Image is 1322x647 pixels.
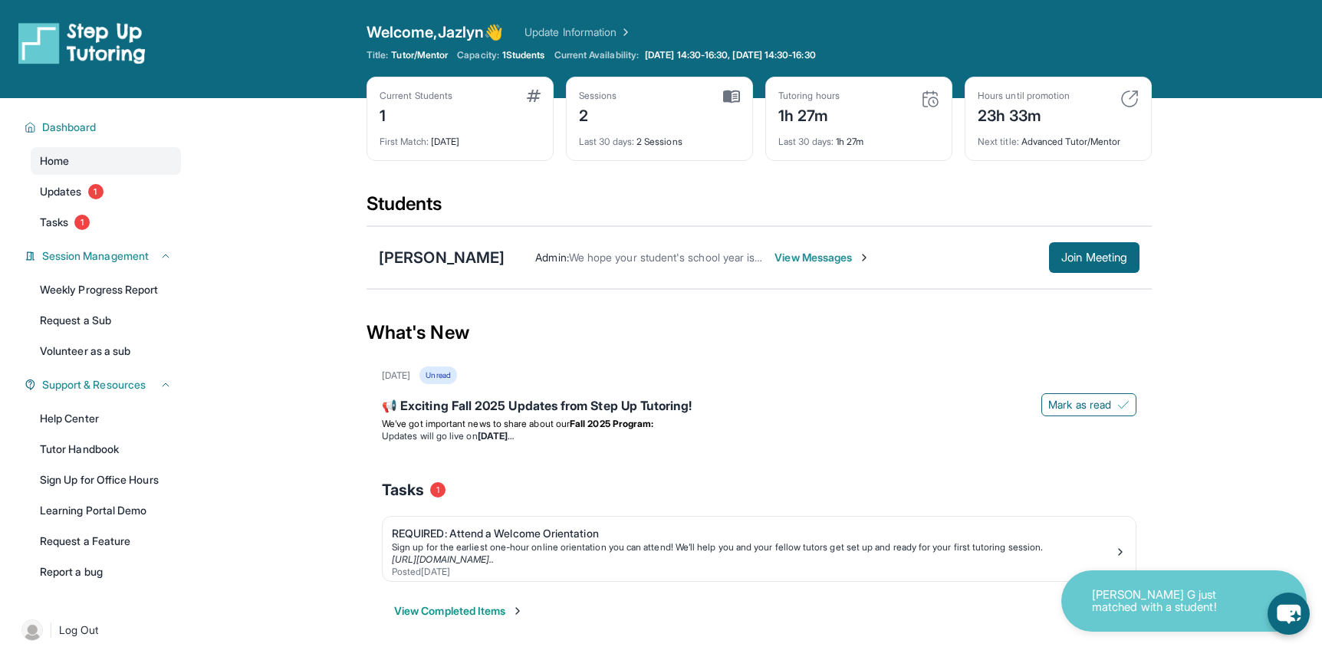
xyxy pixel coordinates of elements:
[1061,253,1127,262] span: Join Meeting
[382,396,1136,418] div: 📢 Exciting Fall 2025 Updates from Step Up Tutoring!
[31,337,181,365] a: Volunteer as a sub
[40,215,68,230] span: Tasks
[723,90,740,103] img: card
[36,377,172,392] button: Support & Resources
[642,49,819,61] a: [DATE] 14:30-16:30, [DATE] 14:30-16:30
[18,21,146,64] img: logo
[59,622,99,638] span: Log Out
[380,90,452,102] div: Current Students
[367,192,1152,225] div: Students
[31,307,181,334] a: Request a Sub
[382,479,424,501] span: Tasks
[380,102,452,126] div: 1
[978,102,1070,126] div: 23h 33m
[457,49,499,61] span: Capacity:
[31,209,181,236] a: Tasks1
[31,527,181,555] a: Request a Feature
[392,526,1114,541] div: REQUIRED: Attend a Welcome Orientation
[419,366,456,384] div: Unread
[645,49,816,61] span: [DATE] 14:30-16:30, [DATE] 14:30-16:30
[478,430,514,442] strong: [DATE]
[1268,593,1310,635] button: chat-button
[42,377,146,392] span: Support & Resources
[778,136,834,147] span: Last 30 days :
[31,276,181,304] a: Weekly Progress Report
[31,178,181,205] a: Updates1
[570,418,653,429] strong: Fall 2025 Program:
[391,49,448,61] span: Tutor/Mentor
[921,90,939,108] img: card
[40,184,82,199] span: Updates
[383,517,1136,581] a: REQUIRED: Attend a Welcome OrientationSign up for the earliest one-hour online orientation you ca...
[502,49,545,61] span: 1 Students
[380,136,429,147] span: First Match :
[15,613,181,647] a: |Log Out
[778,126,939,148] div: 1h 27m
[21,619,43,641] img: user-img
[36,248,172,264] button: Session Management
[554,49,639,61] span: Current Availability:
[535,251,568,264] span: Admin :
[579,102,617,126] div: 2
[1049,242,1139,273] button: Join Meeting
[579,90,617,102] div: Sessions
[774,250,870,265] span: View Messages
[978,126,1139,148] div: Advanced Tutor/Mentor
[394,603,524,619] button: View Completed Items
[392,541,1114,553] div: Sign up for the earliest one-hour online orientation you can attend! We’ll help you and your fell...
[978,90,1070,102] div: Hours until promotion
[527,90,541,102] img: card
[1041,393,1136,416] button: Mark as read
[1120,90,1139,108] img: card
[36,120,172,135] button: Dashboard
[367,49,388,61] span: Title:
[1092,589,1245,614] p: [PERSON_NAME] G just matched with a student!
[40,153,69,169] span: Home
[49,621,53,639] span: |
[31,405,181,432] a: Help Center
[382,430,1136,442] li: Updates will go live on
[88,184,104,199] span: 1
[525,25,632,40] a: Update Information
[367,21,503,43] span: Welcome, Jazlyn 👋
[382,369,410,382] div: [DATE]
[978,136,1019,147] span: Next title :
[379,247,505,268] div: [PERSON_NAME]
[392,566,1114,578] div: Posted [DATE]
[31,497,181,524] a: Learning Portal Demo
[778,102,840,126] div: 1h 27m
[380,126,541,148] div: [DATE]
[31,558,181,586] a: Report a bug
[42,120,97,135] span: Dashboard
[31,435,181,463] a: Tutor Handbook
[42,248,149,264] span: Session Management
[778,90,840,102] div: Tutoring hours
[858,251,870,264] img: Chevron-Right
[579,136,634,147] span: Last 30 days :
[617,25,632,40] img: Chevron Right
[1048,397,1111,412] span: Mark as read
[367,299,1152,366] div: What's New
[74,215,90,230] span: 1
[1117,399,1130,411] img: Mark as read
[31,147,181,175] a: Home
[579,126,740,148] div: 2 Sessions
[392,553,494,565] a: [URL][DOMAIN_NAME]..
[430,482,446,498] span: 1
[382,418,570,429] span: We’ve got important news to share about our
[31,466,181,494] a: Sign Up for Office Hours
